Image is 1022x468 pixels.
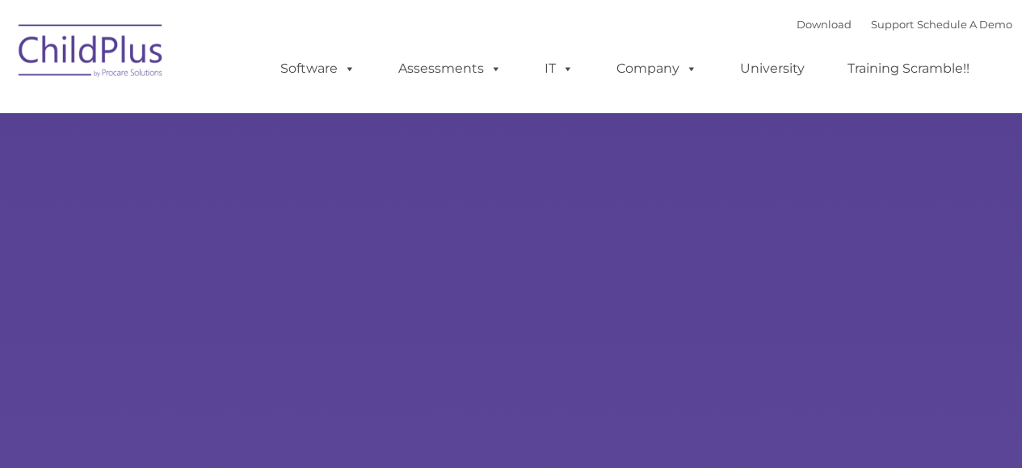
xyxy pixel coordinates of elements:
font: | [797,18,1012,31]
a: Software [264,53,372,85]
a: Assessments [382,53,518,85]
img: ChildPlus by Procare Solutions [11,13,172,94]
a: Schedule A Demo [917,18,1012,31]
a: Training Scramble!! [831,53,986,85]
a: Company [600,53,713,85]
a: IT [528,53,590,85]
a: University [724,53,821,85]
a: Download [797,18,852,31]
a: Support [871,18,914,31]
